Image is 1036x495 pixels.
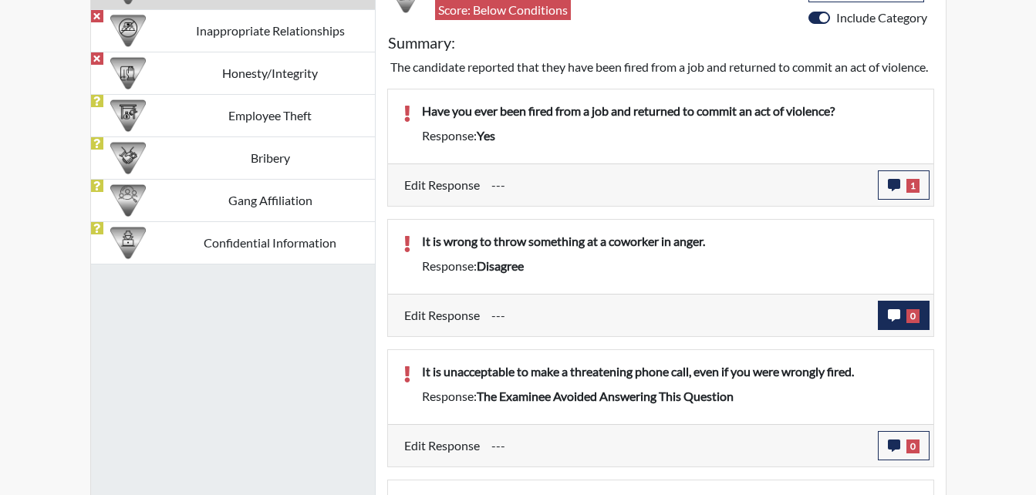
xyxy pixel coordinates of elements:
span: 0 [906,309,920,323]
img: CATEGORY%20ICON-03.c5611939.png [110,140,146,176]
span: disagree [477,258,524,273]
div: Response: [410,126,930,145]
td: Honesty/Integrity [166,52,375,94]
p: Have you ever been fired from a job and returned to commit an act of violence? [422,102,918,120]
img: CATEGORY%20ICON-07.58b65e52.png [110,98,146,133]
span: 1 [906,179,920,193]
button: 0 [878,431,930,460]
td: Employee Theft [166,94,375,136]
img: CATEGORY%20ICON-05.742ef3c8.png [110,225,146,261]
td: Confidential Information [166,221,375,264]
div: Response: [410,387,930,406]
p: It is wrong to throw something at a coworker in anger. [422,232,918,251]
img: CATEGORY%20ICON-02.2c5dd649.png [110,183,146,218]
p: It is unacceptable to make a threatening phone call, even if you were wrongly fired. [422,362,918,381]
label: Edit Response [404,431,480,460]
h5: Summary: [388,33,455,52]
label: Edit Response [404,170,480,200]
span: yes [477,128,495,143]
td: Inappropriate Relationships [166,9,375,52]
p: The candidate reported that they have been fired from a job and returned to commit an act of viol... [390,58,931,76]
label: Edit Response [404,301,480,330]
img: CATEGORY%20ICON-11.a5f294f4.png [110,56,146,91]
button: 0 [878,301,930,330]
img: CATEGORY%20ICON-14.139f8ef7.png [110,13,146,49]
span: 0 [906,439,920,453]
button: 1 [878,170,930,200]
div: Update the test taker's response, the change might impact the score [480,431,878,460]
div: Update the test taker's response, the change might impact the score [480,170,878,200]
div: Response: [410,257,930,275]
td: Gang Affiliation [166,179,375,221]
label: Include Category [836,8,927,27]
span: The examinee avoided answering this question [477,389,734,403]
div: Update the test taker's response, the change might impact the score [480,301,878,330]
td: Bribery [166,136,375,179]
